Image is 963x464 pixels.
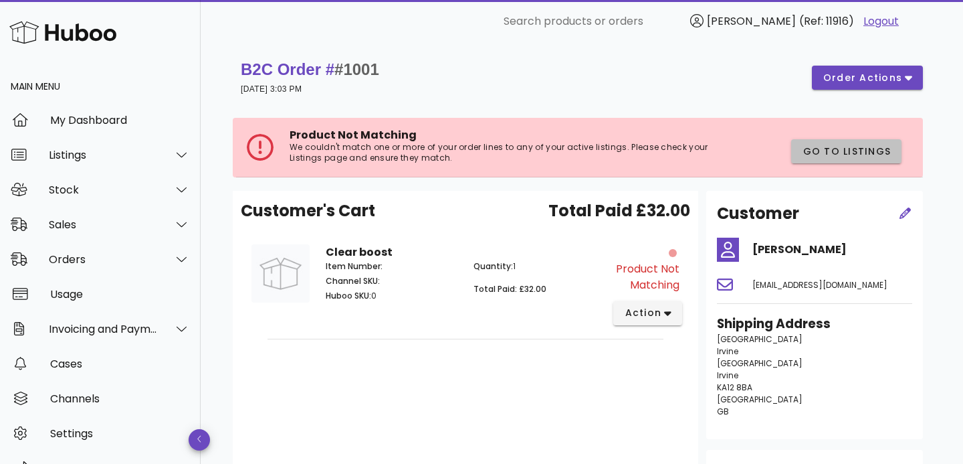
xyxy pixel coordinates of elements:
[326,290,457,302] p: 0
[717,345,738,357] span: Irvine
[326,275,380,287] span: Channel SKU:
[802,145,891,159] span: Go to Listings
[799,13,854,29] span: (Ref: 11916)
[326,290,371,301] span: Huboo SKU:
[717,358,802,369] span: [GEOGRAPHIC_DATA]
[49,323,158,335] div: Invoicing and Payments
[791,139,901,163] button: Go to Listings
[473,260,605,273] p: 1
[548,199,690,223] span: Total Paid £32.00
[717,406,729,417] span: GB
[823,71,903,85] span: order actions
[473,283,546,295] span: Total Paid: £32.00
[50,392,190,405] div: Channels
[50,427,190,440] div: Settings
[334,60,379,78] span: #1001
[717,315,912,333] h3: Shipping Address
[290,142,726,163] p: We couldn't match one or more of your order lines to any of your active listings. Please check yo...
[717,202,799,226] h2: Customer
[251,244,310,303] img: Product Image
[49,218,158,231] div: Sales
[717,370,738,381] span: Irvine
[290,127,417,143] span: Product Not Matching
[613,301,682,325] button: action
[752,242,912,258] h4: [PERSON_NAME]
[49,183,158,196] div: Stock
[241,60,379,78] strong: B2C Order #
[624,306,661,320] span: action
[326,260,383,272] span: Item Number:
[9,18,116,47] img: Huboo Logo
[241,84,302,94] small: [DATE] 3:03 PM
[49,149,158,161] div: Listings
[717,394,802,405] span: [GEOGRAPHIC_DATA]
[707,13,796,29] span: [PERSON_NAME]
[863,13,899,29] a: Logout
[50,114,190,127] div: My Dashboard
[613,261,679,293] div: Product Not Matching
[752,279,887,291] span: [EMAIL_ADDRESS][DOMAIN_NAME]
[241,199,375,223] span: Customer's Cart
[326,244,393,260] strong: Clear boost
[50,288,190,301] div: Usage
[49,253,158,266] div: Orders
[717,333,802,345] span: [GEOGRAPHIC_DATA]
[473,260,513,272] span: Quantity:
[812,66,923,90] button: order actions
[717,382,752,393] span: KA12 8BA
[50,358,190,370] div: Cases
